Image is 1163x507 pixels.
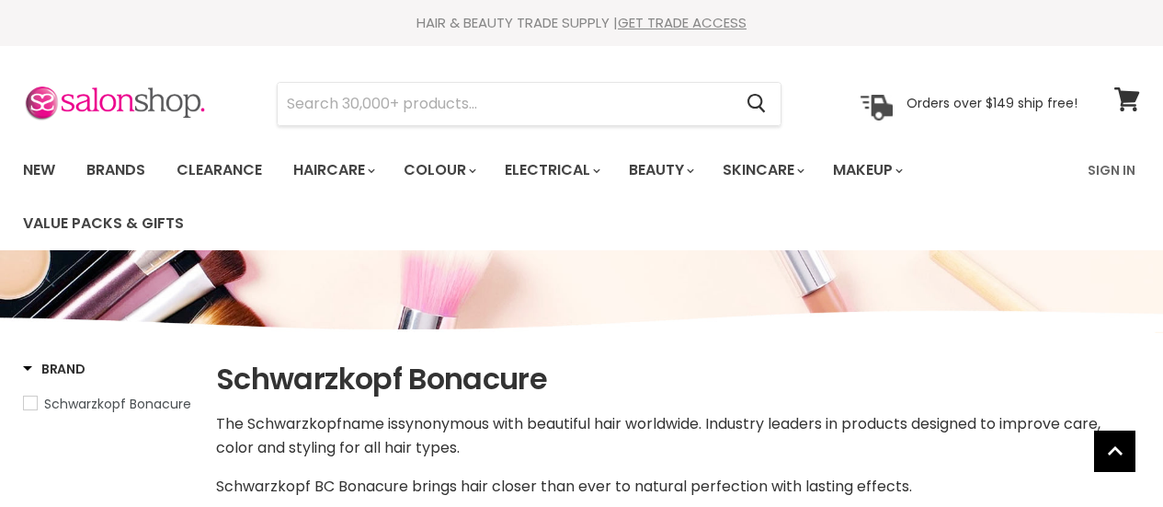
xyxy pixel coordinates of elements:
a: Schwarzkopf Bonacure [23,394,193,414]
span: Schwarzkopf BC Bonacure b [216,476,422,497]
p: Orders over $149 ship free! [906,95,1077,111]
ul: Main menu [9,144,1077,250]
h1: Schwarzkopf Bonacure [216,360,1140,398]
h3: Brand [23,360,86,378]
a: Makeup [819,151,914,190]
span: The Schwarzkopf [216,413,342,434]
a: Clearance [163,151,276,190]
input: Search [278,83,732,125]
a: Haircare [279,151,386,190]
span: name is [342,413,398,434]
a: Brands [73,151,159,190]
span: Schwarzkopf Bonacure [44,395,191,413]
a: Value Packs & Gifts [9,204,198,243]
a: Beauty [615,151,705,190]
a: Skincare [709,151,815,190]
a: Electrical [491,151,611,190]
form: Product [277,82,781,126]
span: synonymous with beautiful hair worldwide. Industry leaders in products designed to improve care [398,413,1098,434]
p: rings hair closer than ever to natural perfection with lasting effects. [216,475,1140,499]
button: Search [732,83,781,125]
a: Colour [390,151,487,190]
a: New [9,151,69,190]
a: GET TRADE ACCESS [618,13,747,32]
a: Sign In [1077,151,1146,190]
